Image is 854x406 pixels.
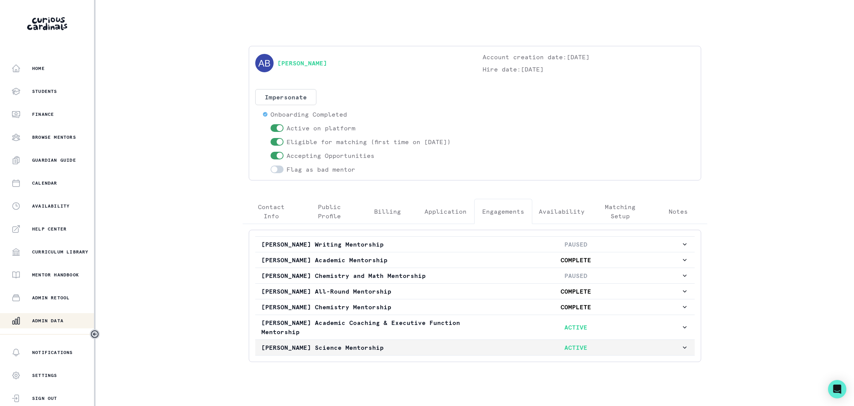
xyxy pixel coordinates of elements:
button: [PERSON_NAME] Academic Coaching & Executive Function MentorshipACTIVE [255,315,695,339]
button: [PERSON_NAME] Academic MentorshipCOMPLETE [255,252,695,268]
p: Admin Retool [32,295,70,301]
button: [PERSON_NAME] Writing MentorshipPAUSED [255,237,695,252]
p: Sign Out [32,395,57,401]
p: Engagements [482,207,524,216]
p: COMPLETE [471,255,681,265]
p: Availability [32,203,70,209]
p: Eligible for matching (first time on [DATE]) [287,137,451,146]
p: Finance [32,111,54,117]
p: Calendar [32,180,57,186]
button: [PERSON_NAME] Chemistry MentorshipCOMPLETE [255,299,695,315]
p: [PERSON_NAME] Academic Coaching & Executive Function Mentorship [261,318,471,336]
p: [PERSON_NAME] Writing Mentorship [261,240,471,249]
p: COMPLETE [471,302,681,312]
p: Help Center [32,226,66,232]
p: Active on platform [287,123,355,133]
p: COMPLETE [471,287,681,296]
button: [PERSON_NAME] Science MentorshipACTIVE [255,340,695,355]
div: Open Intercom Messenger [828,380,846,398]
p: [PERSON_NAME] All-Round Mentorship [261,287,471,296]
p: Browse Mentors [32,134,76,140]
button: Impersonate [255,89,316,105]
p: [PERSON_NAME] Academic Mentorship [261,255,471,265]
p: Billing [374,207,401,216]
button: [PERSON_NAME] All-Round MentorshipCOMPLETE [255,284,695,299]
p: Onboarding Completed [271,110,347,119]
p: Guardian Guide [32,157,76,163]
p: [PERSON_NAME] Chemistry and Math Mentorship [261,271,471,280]
p: PAUSED [471,240,681,249]
button: Toggle sidebar [90,329,100,339]
button: [PERSON_NAME] Chemistry and Math MentorshipPAUSED [255,268,695,283]
p: Notifications [32,349,73,356]
p: Availability [539,207,585,216]
p: Home [32,65,45,71]
p: Mentor Handbook [32,272,79,278]
p: ACTIVE [471,343,681,352]
p: Hire date: [DATE] [483,65,695,74]
img: svg [255,54,274,72]
p: Admin Data [32,318,63,324]
p: Contact Info [249,202,294,221]
a: [PERSON_NAME] [277,58,327,68]
p: Account creation date: [DATE] [483,52,695,62]
p: ACTIVE [471,323,681,332]
p: Curriculum Library [32,249,89,255]
p: Accepting Opportunities [287,151,374,160]
img: Curious Cardinals Logo [27,17,67,30]
p: Flag as bad mentor [287,165,355,174]
p: Matching Setup [598,202,643,221]
p: PAUSED [471,271,681,280]
p: [PERSON_NAME] Chemistry Mentorship [261,302,471,312]
p: [PERSON_NAME] Science Mentorship [261,343,471,352]
p: Application [425,207,467,216]
p: Settings [32,372,57,378]
p: Students [32,88,57,94]
p: Notes [669,207,688,216]
p: Public Profile [307,202,352,221]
